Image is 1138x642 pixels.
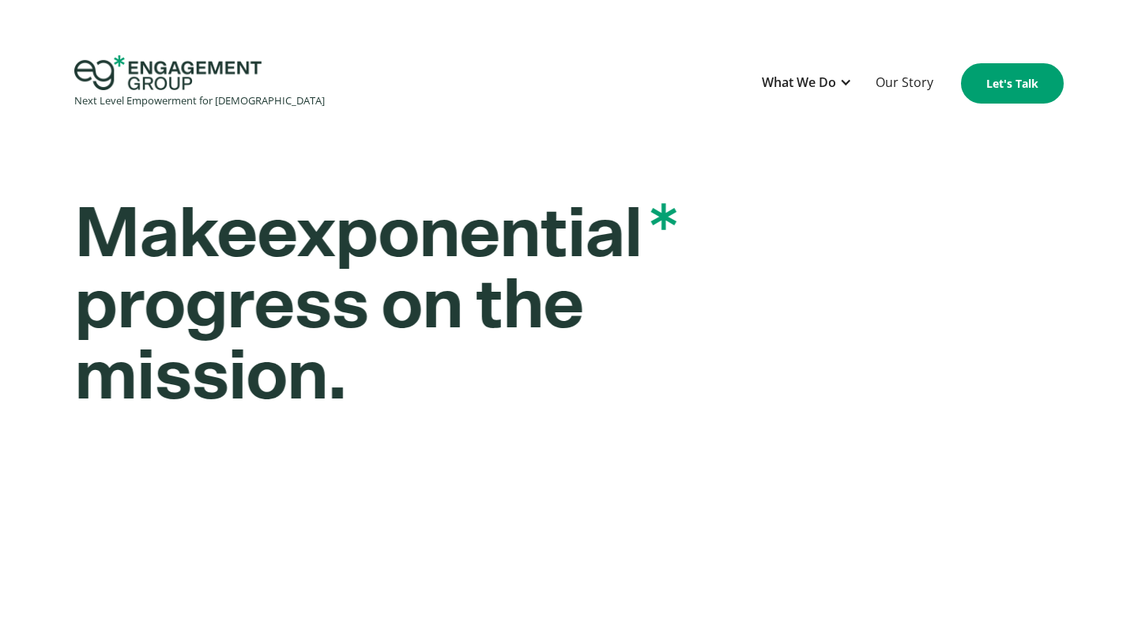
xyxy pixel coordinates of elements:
img: Engagement Group Logo Icon [74,55,262,90]
strong: Make progress on the mission. [73,199,676,413]
div: Next Level Empowerment for [DEMOGRAPHIC_DATA] [74,90,325,111]
a: Our Story [868,64,941,103]
a: home [74,55,325,111]
div: What We Do [762,72,836,93]
span: exponential [256,199,676,270]
a: Let's Talk [961,63,1064,104]
div: What We Do [754,64,860,103]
